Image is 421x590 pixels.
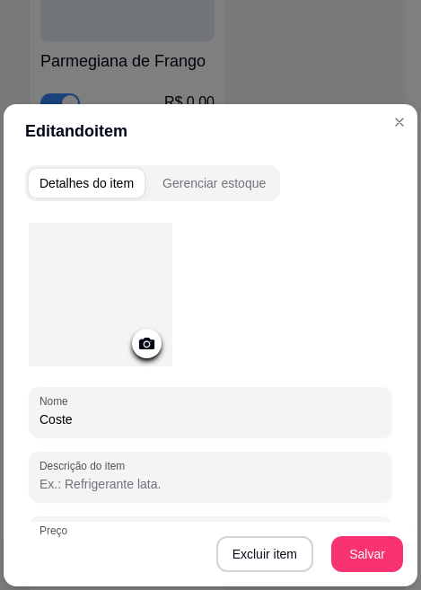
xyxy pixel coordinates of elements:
div: Detalhes do item [39,174,134,192]
div: complement-group [25,165,280,201]
label: Preço [39,523,74,538]
label: Descrição do item [39,458,131,473]
label: Nome [39,393,75,409]
input: Descrição do item [39,475,382,493]
input: Nome [39,410,382,428]
button: Salvar [331,536,403,572]
div: Gerenciar estoque [162,174,266,192]
div: complement-group [25,165,396,201]
button: Excluir item [216,536,313,572]
button: Close [385,108,414,136]
header: Editando item [4,104,417,158]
